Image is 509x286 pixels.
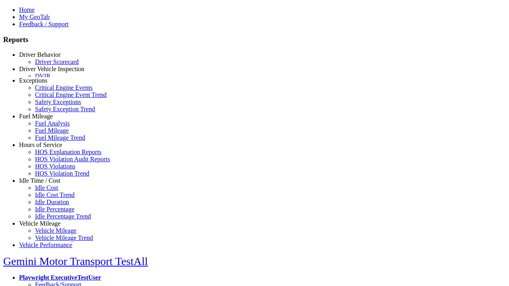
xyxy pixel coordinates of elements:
[35,58,79,65] a: Driver Scorecard
[3,255,148,267] a: Gemini Motor Transport TestAll
[19,51,60,58] a: Driver Behavior
[35,163,75,170] a: HOS Violations
[19,77,47,84] a: Exceptions
[35,134,85,141] a: Fuel Mileage Trend
[35,84,93,91] a: Critical Engine Events
[35,149,101,155] a: HOS Explanation Reports
[19,220,60,227] a: Vehicle Mileage
[35,227,76,234] a: Vehicle Mileage
[19,177,60,184] a: Idle Time / Cost
[35,127,69,134] a: Fuel Mileage
[19,242,72,248] a: Vehicle Performance
[19,6,35,13] a: Home
[35,234,93,241] a: Vehicle Mileage Trend
[19,14,50,20] a: My GeoTab
[35,99,81,105] a: Safety Exceptions
[35,199,69,205] a: Idle Duration
[35,184,58,191] a: Idle Cost
[35,213,91,220] a: Idle Percentage Trend
[35,106,95,112] a: Safety Exception Trend
[19,274,101,281] a: Playwright ExecutiveTestUser
[35,156,110,162] a: HOS Violation Audit Reports
[35,73,51,79] a: DVIR
[35,206,74,213] a: Idle Percentage
[19,66,84,72] a: Driver Vehicle Inspection
[35,170,89,177] a: HOS Violation Trend
[35,91,107,98] a: Critical Engine Event Trend
[19,141,62,148] a: Hours of Service
[3,35,506,44] h3: Reports
[35,120,70,127] a: Fuel Analysis
[35,191,75,198] a: Idle Cost Trend
[19,21,68,27] a: Feedback / Support
[19,113,53,120] a: Fuel Mileage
